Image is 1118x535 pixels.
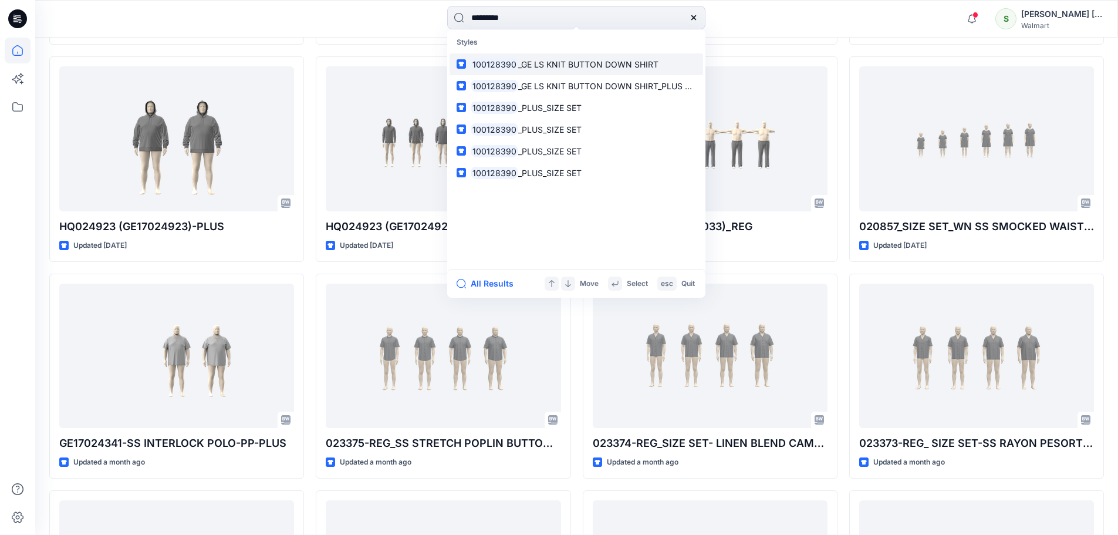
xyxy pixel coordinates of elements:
p: Updated a month ago [73,456,145,469]
a: 023375-REG_SS STRETCH POPLIN BUTTON DOWN-20-08-25 [326,284,560,429]
span: _GE LS KNIT BUTTON DOWN SHIRT [518,59,658,69]
span: _PLUS_SIZE SET [518,125,582,134]
div: S​ [995,8,1016,29]
a: GE17024341-SS INTERLOCK POLO-PP-PLUS [59,284,294,429]
p: Updated a month ago [340,456,411,469]
mark: 100128390 [471,123,518,136]
mark: 100128390 [471,101,518,115]
p: HQ022033_(GE17022033)_REG [593,218,827,235]
a: 020857_SIZE SET_WN SS SMOCKED WAIST DR [859,66,1094,211]
span: _GE LS KNIT BUTTON DOWN SHIRT_PLUS MENS [518,81,709,91]
p: Updated [DATE] [340,240,393,252]
mark: 100128390 [471,166,518,180]
p: 023373-REG_ SIZE SET-SS RAYON PESORT SHIRT-12-08-25 [859,435,1094,452]
div: Walmart [1021,21,1103,30]
span: _PLUS_SIZE SET [518,146,582,156]
p: Select [627,278,648,290]
a: 100128390_PLUS_SIZE SET [450,140,703,162]
a: HQ024923 (GE17024923)-REG- [326,66,560,211]
mark: 100128390 [471,58,518,71]
mark: 100128390 [471,144,518,158]
a: 100128390_GE LS KNIT BUTTON DOWN SHIRT [450,53,703,75]
a: 023374-REG_SIZE SET- LINEN BLEND CAMP SHIRT (12-08-25) [593,284,827,429]
a: HQ022033_(GE17022033)_REG [593,66,827,211]
p: 023375-REG_SS STRETCH POPLIN BUTTON DOWN-20-08-25 [326,435,560,452]
a: 100128390_GE LS KNIT BUTTON DOWN SHIRT_PLUS MENS [450,75,703,97]
div: [PERSON_NAME] ​[PERSON_NAME] [1021,7,1103,21]
a: HQ024923 (GE17024923)-PLUS [59,66,294,211]
p: Updated [DATE] [73,240,127,252]
p: HQ024923 (GE17024923)-REG- [326,218,560,235]
a: 100128390_PLUS_SIZE SET [450,119,703,140]
p: 020857_SIZE SET_WN SS SMOCKED WAIST DR [859,218,1094,235]
span: _PLUS_SIZE SET [518,168,582,178]
p: Quit [681,278,695,290]
p: Move [580,278,599,290]
mark: 100128390 [471,79,518,93]
p: Updated [DATE] [873,240,927,252]
a: 100128390_PLUS_SIZE SET [450,162,703,184]
a: 100128390_PLUS_SIZE SET [450,97,703,119]
p: esc [661,278,673,290]
p: Styles [450,32,703,53]
p: HQ024923 (GE17024923)-PLUS [59,218,294,235]
p: GE17024341-SS INTERLOCK POLO-PP-PLUS [59,435,294,452]
p: Updated a month ago [873,456,945,469]
button: All Results [457,277,521,291]
p: 023374-REG_SIZE SET- LINEN BLEND CAMP SHIRT ([DATE]) [593,435,827,452]
a: 023373-REG_ SIZE SET-SS RAYON PESORT SHIRT-12-08-25 [859,284,1094,429]
p: Updated a month ago [607,456,678,469]
span: _PLUS_SIZE SET [518,103,582,113]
